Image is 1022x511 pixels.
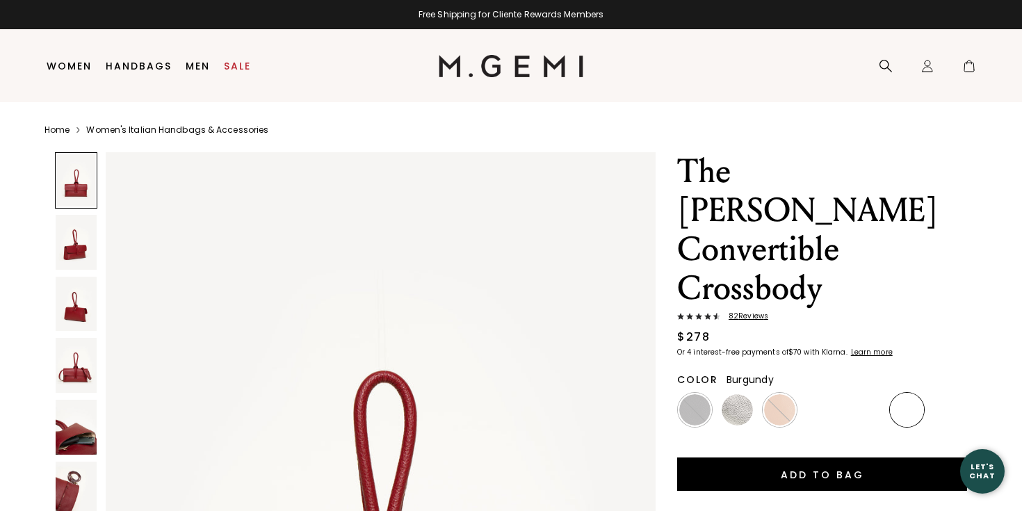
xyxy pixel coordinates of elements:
button: Add to Bag [677,457,967,491]
a: Sale [224,60,251,72]
a: Learn more [850,348,893,357]
klarna-placement-style-body: Or 4 interest-free payments of [677,347,788,357]
img: The Francesca Convertible Crossbody [56,277,97,332]
img: Tan [764,394,795,425]
div: Let's Chat [960,462,1005,480]
a: Women [47,60,92,72]
a: Home [44,124,70,136]
img: Light Mushroom [806,394,838,425]
span: 82 Review s [720,312,768,321]
img: Burgundy [891,394,923,425]
h2: Color [677,374,718,385]
a: Handbags [106,60,172,72]
klarna-placement-style-body: with Klarna [804,347,849,357]
img: The Francesca Convertible Crossbody [56,400,97,455]
img: Antique Gold [934,394,965,425]
img: Silver [722,394,753,425]
klarna-placement-style-amount: $70 [788,347,802,357]
span: Burgundy [727,373,774,387]
img: M.Gemi [439,55,584,77]
a: Women's Italian Handbags & Accessories [86,124,268,136]
div: $278 [677,329,710,346]
h1: The [PERSON_NAME] Convertible Crossbody [677,152,967,308]
klarna-placement-style-cta: Learn more [851,347,893,357]
img: Ecru [849,394,880,425]
a: Men [186,60,210,72]
img: Black [679,394,711,425]
img: The Francesca Convertible Crossbody [56,215,97,270]
img: The Francesca Convertible Crossbody [56,338,97,393]
a: 82Reviews [677,312,967,323]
